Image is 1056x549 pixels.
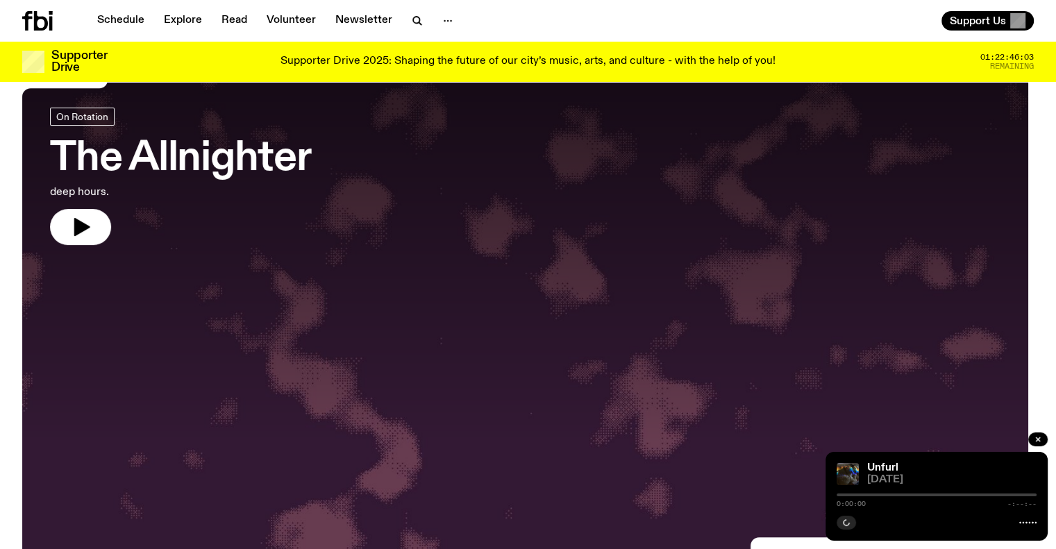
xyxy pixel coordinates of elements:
[50,108,311,245] a: The Allnighterdeep hours.
[56,111,108,121] span: On Rotation
[950,15,1006,27] span: Support Us
[941,11,1034,31] button: Support Us
[50,108,115,126] a: On Rotation
[837,500,866,507] span: 0:00:00
[51,50,107,74] h3: Supporter Drive
[50,140,311,178] h3: The Allnighter
[837,463,859,485] img: A piece of fabric is pierced by sewing pins with different coloured heads, a rainbow light is cas...
[990,62,1034,70] span: Remaining
[980,53,1034,61] span: 01:22:46:03
[867,462,898,473] a: Unfurl
[258,11,324,31] a: Volunteer
[50,184,311,201] p: deep hours.
[1007,500,1037,507] span: -:--:--
[213,11,255,31] a: Read
[280,56,776,68] p: Supporter Drive 2025: Shaping the future of our city’s music, arts, and culture - with the help o...
[156,11,210,31] a: Explore
[327,11,401,31] a: Newsletter
[867,475,1037,485] span: [DATE]
[89,11,153,31] a: Schedule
